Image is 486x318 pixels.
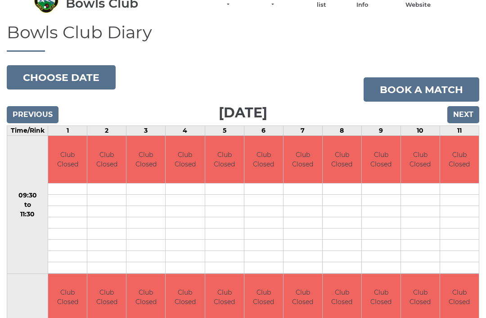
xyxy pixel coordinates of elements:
[447,106,479,123] input: Next
[364,77,479,102] a: Book a match
[48,126,87,136] td: 1
[205,136,244,183] td: Club Closed
[7,65,116,90] button: Choose date
[244,126,283,136] td: 6
[401,136,440,183] td: Club Closed
[166,126,205,136] td: 4
[7,23,479,52] h1: Bowls Club Diary
[283,126,322,136] td: 7
[126,136,165,183] td: Club Closed
[48,136,87,183] td: Club Closed
[440,136,479,183] td: Club Closed
[283,136,322,183] td: Club Closed
[400,126,440,136] td: 10
[205,126,244,136] td: 5
[166,136,204,183] td: Club Closed
[87,126,126,136] td: 2
[7,126,48,136] td: Time/Rink
[7,136,48,274] td: 09:30 to 11:30
[322,126,361,136] td: 8
[126,126,166,136] td: 3
[440,126,479,136] td: 11
[7,106,58,123] input: Previous
[323,136,361,183] td: Club Closed
[362,136,400,183] td: Club Closed
[244,136,283,183] td: Club Closed
[87,136,126,183] td: Club Closed
[361,126,400,136] td: 9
